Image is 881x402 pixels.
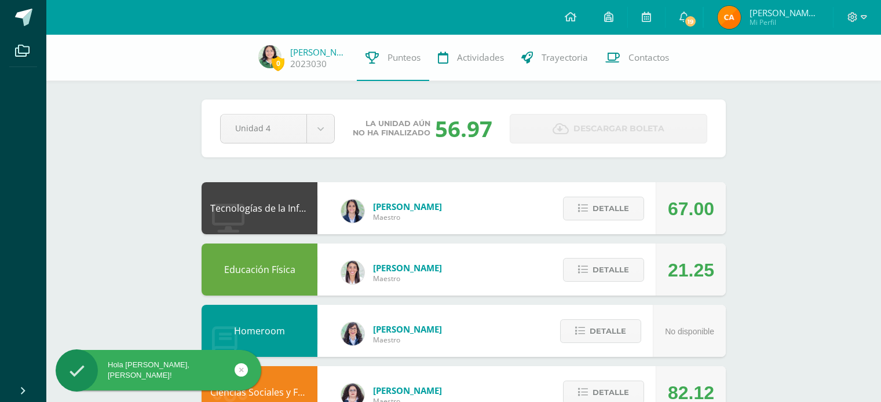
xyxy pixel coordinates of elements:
div: Homeroom [202,305,317,357]
span: Contactos [628,51,669,64]
a: Trayectoria [513,35,597,81]
a: 2023030 [290,58,327,70]
div: 56.97 [435,113,492,143]
span: Unidad 4 [235,115,292,142]
span: La unidad aún no ha finalizado [353,119,430,138]
span: Maestro [373,212,442,222]
img: 19c6448571d6ed125da4fe536502c7a1.png [258,45,282,68]
div: 67.00 [668,183,714,235]
a: Contactos [597,35,678,81]
span: 19 [684,15,697,28]
img: 028173cff0efee314d589c6b3eef0af2.png [718,6,741,29]
div: 21.25 [668,244,714,296]
div: Educación Física [202,244,317,296]
img: 7489ccb779e23ff9f2c3e89c21f82ed0.png [341,200,364,223]
span: Detalle [590,320,626,342]
span: [PERSON_NAME] [373,385,442,396]
span: [PERSON_NAME][DEMOGRAPHIC_DATA] [750,7,819,19]
span: [PERSON_NAME] [373,201,442,212]
img: 01c6c64f30021d4204c203f22eb207bb.png [341,322,364,345]
span: Maestro [373,274,442,283]
span: 0 [272,56,284,71]
span: Punteos [388,51,421,64]
span: Trayectoria [542,51,588,64]
span: [PERSON_NAME] [373,262,442,274]
span: Detalle [593,259,629,281]
button: Detalle [563,258,644,282]
div: Hola [PERSON_NAME], [PERSON_NAME]! [56,360,261,381]
span: Maestro [373,335,442,345]
span: Mi Perfil [750,17,819,27]
div: Tecnologías de la Información y Comunicación: Computación [202,182,317,234]
span: Actividades [457,51,504,64]
a: Unidad 4 [221,115,334,143]
button: Detalle [560,319,641,343]
a: Actividades [429,35,513,81]
button: Detalle [563,197,644,220]
a: [PERSON_NAME] [290,46,348,58]
span: Detalle [593,198,629,219]
span: Descargar boleta [573,115,664,143]
span: No disponible [665,327,714,336]
img: 68dbb99899dc55733cac1a14d9d2f825.png [341,261,364,284]
a: Punteos [357,35,429,81]
span: [PERSON_NAME] [373,323,442,335]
